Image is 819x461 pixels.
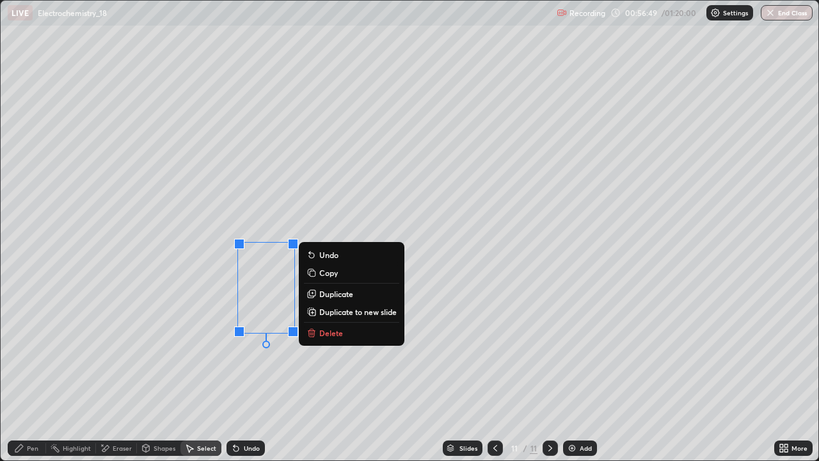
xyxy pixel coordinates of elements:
[557,8,567,18] img: recording.375f2c34.svg
[319,328,343,338] p: Delete
[113,445,132,451] div: Eraser
[319,307,397,317] p: Duplicate to new slide
[12,8,29,18] p: LIVE
[319,289,353,299] p: Duplicate
[27,445,38,451] div: Pen
[304,247,399,263] button: Undo
[508,444,521,452] div: 11
[244,445,260,451] div: Undo
[38,8,107,18] p: Electrochemistry_18
[791,445,807,451] div: More
[197,445,216,451] div: Select
[459,445,477,451] div: Slides
[580,445,592,451] div: Add
[304,304,399,319] button: Duplicate to new slide
[710,8,720,18] img: class-settings-icons
[304,325,399,341] button: Delete
[63,445,91,451] div: Highlight
[523,444,527,452] div: /
[761,5,813,20] button: End Class
[154,445,175,451] div: Shapes
[567,443,577,453] img: add-slide-button
[304,265,399,280] button: Copy
[319,250,338,260] p: Undo
[569,8,605,18] p: Recording
[530,442,537,454] div: 11
[765,8,775,18] img: end-class-cross
[319,268,338,278] p: Copy
[304,286,399,302] button: Duplicate
[723,10,748,16] p: Settings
